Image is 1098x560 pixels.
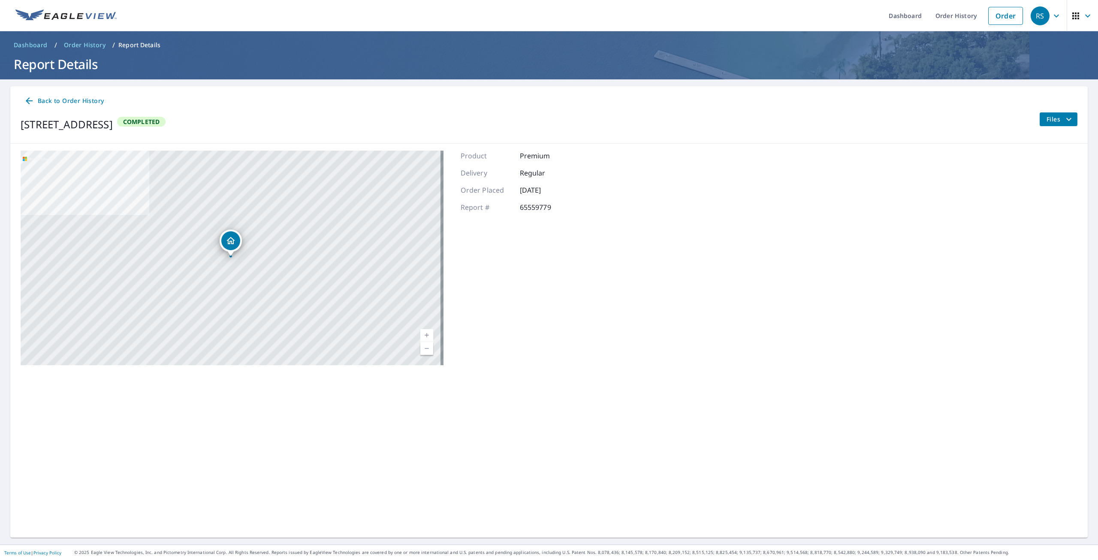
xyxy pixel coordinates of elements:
a: Back to Order History [21,93,107,109]
p: © 2025 Eagle View Technologies, Inc. and Pictometry International Corp. All Rights Reserved. Repo... [74,549,1094,556]
a: Current Level 17, Zoom Out [420,342,433,355]
a: Terms of Use [4,550,31,556]
img: EV Logo [15,9,117,22]
li: / [112,40,115,50]
span: Completed [118,118,165,126]
div: Dropped pin, building 1, Residential property, 405 Forest River Cir Fort Worth, TX 76112 [220,230,242,256]
p: | [4,550,61,555]
a: Privacy Policy [33,550,61,556]
button: filesDropdownBtn-65559779 [1039,112,1077,126]
p: Delivery [461,168,512,178]
p: Report # [461,202,512,212]
span: Files [1047,114,1074,124]
p: Order Placed [461,185,512,195]
div: [STREET_ADDRESS] [21,117,113,132]
li: / [54,40,57,50]
p: 65559779 [520,202,571,212]
nav: breadcrumb [10,38,1088,52]
p: Regular [520,168,571,178]
a: Current Level 17, Zoom In [420,329,433,342]
span: Back to Order History [24,96,104,106]
h1: Report Details [10,55,1088,73]
div: RS [1031,6,1050,25]
a: Order [988,7,1023,25]
span: Order History [64,41,106,49]
a: Order History [60,38,109,52]
span: Dashboard [14,41,48,49]
p: Premium [520,151,571,161]
p: Report Details [118,41,160,49]
a: Dashboard [10,38,51,52]
p: [DATE] [520,185,571,195]
p: Product [461,151,512,161]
